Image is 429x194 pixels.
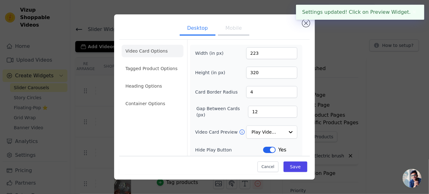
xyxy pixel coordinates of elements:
label: Hide Play Button [195,147,263,153]
button: Close modal [302,19,310,27]
a: Open chat [403,169,421,188]
label: Width (in px) [195,50,229,56]
li: Heading Options [122,80,183,92]
label: Gap Between Cards (px) [196,105,248,118]
button: Save [283,161,307,172]
span: Yes [278,146,286,154]
label: Card Border Radius [195,89,238,95]
label: Video Card Preview [195,129,239,135]
button: Mobile [218,22,249,36]
button: Cancel [257,161,278,172]
button: Close [411,8,418,16]
li: Video Card Options [122,45,183,57]
label: Height (in px) [195,69,229,76]
li: Container Options [122,97,183,110]
button: Desktop [180,22,215,36]
li: Tagged Product Options [122,62,183,75]
div: Settings updated! Click on Preview Widget. [296,5,424,20]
